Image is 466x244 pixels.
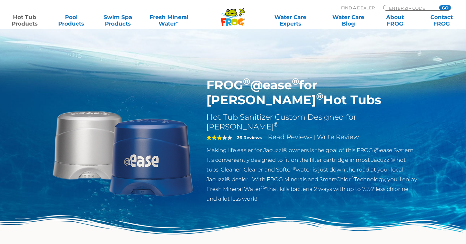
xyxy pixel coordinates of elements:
h1: FROG @ease for [PERSON_NAME] Hot Tubs [206,78,418,107]
sup: ® [293,166,296,171]
sup: ∞ [176,20,179,25]
p: Find A Dealer [341,5,375,11]
a: Fresh MineralWater∞ [146,14,192,27]
a: ContactFROG [423,14,460,27]
a: Swim SpaProducts [100,14,136,27]
a: Water CareExperts [261,14,320,27]
a: Water CareBlog [330,14,366,27]
a: Read Reviews [268,133,313,141]
input: GO [439,5,451,10]
p: Making life easier for Jacuzzi® owners is the goal of this FROG @ease System. It’s conveniently d... [206,145,418,204]
h2: Hot Tub Sanitizer Custom Designed for [PERSON_NAME] [206,112,418,132]
span: | [314,134,316,140]
a: Write Review [317,133,359,141]
sup: ® [316,91,323,102]
a: AboutFROG [377,14,413,27]
input: Zip Code Form [388,5,432,11]
img: Sundance-cartridges-2.png [49,78,197,226]
a: PoolProducts [53,14,89,27]
sup: ® [274,121,279,128]
sup: ® [243,76,250,87]
a: Hot TubProducts [6,14,43,27]
sup: ® [292,76,299,87]
sup: ® [351,175,354,180]
strong: 26 Reviews [237,135,262,140]
span: 3 [206,135,222,140]
sup: ®∞ [261,185,267,190]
